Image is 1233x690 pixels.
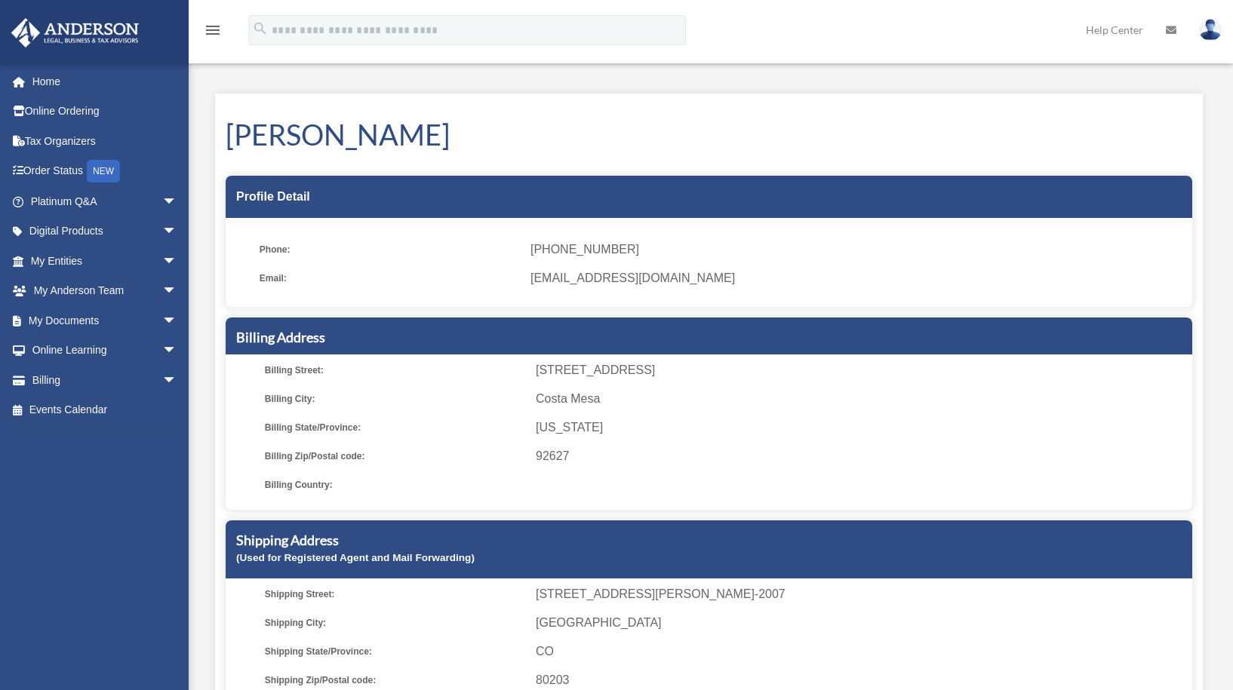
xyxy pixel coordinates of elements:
[1199,19,1222,41] img: User Pic
[11,246,200,276] a: My Entitiesarrow_drop_down
[87,160,120,182] div: NEW
[252,20,269,37] i: search
[162,246,192,277] span: arrow_drop_down
[11,276,200,306] a: My Anderson Teamarrow_drop_down
[11,365,200,395] a: Billingarrow_drop_down
[11,395,200,425] a: Events Calendar
[162,216,192,247] span: arrow_drop_down
[530,268,1182,289] span: [EMAIL_ADDRESS][DOMAIN_NAME]
[162,336,192,366] span: arrow_drop_down
[236,328,1182,347] h5: Billing Address
[265,388,525,409] span: Billing City:
[530,239,1182,260] span: [PHONE_NUMBER]
[11,156,200,187] a: Order StatusNEW
[204,26,222,39] a: menu
[11,305,200,336] a: My Documentsarrow_drop_down
[7,18,143,48] img: Anderson Advisors Platinum Portal
[265,417,525,438] span: Billing State/Province:
[11,97,200,127] a: Online Ordering
[536,360,1187,381] span: [STREET_ADDRESS]
[265,360,525,381] span: Billing Street:
[162,186,192,217] span: arrow_drop_down
[162,365,192,396] span: arrow_drop_down
[162,276,192,307] span: arrow_drop_down
[162,305,192,336] span: arrow_drop_down
[265,584,525,605] span: Shipping Street:
[11,336,200,366] a: Online Learningarrow_drop_down
[236,531,1182,550] h5: Shipping Address
[265,612,525,633] span: Shipping City:
[536,388,1187,409] span: Costa Mesa
[536,612,1187,633] span: [GEOGRAPHIC_DATA]
[260,239,520,260] span: Phone:
[11,126,200,156] a: Tax Organizers
[226,176,1192,218] div: Profile Detail
[260,268,520,289] span: Email:
[536,584,1187,605] span: [STREET_ADDRESS][PERSON_NAME]-2007
[536,417,1187,438] span: [US_STATE]
[226,115,1192,155] h1: [PERSON_NAME]
[265,446,525,467] span: Billing Zip/Postal code:
[536,446,1187,467] span: 92627
[11,66,200,97] a: Home
[265,641,525,662] span: Shipping State/Province:
[204,21,222,39] i: menu
[236,552,475,563] small: (Used for Registered Agent and Mail Forwarding)
[11,216,200,247] a: Digital Productsarrow_drop_down
[536,641,1187,662] span: CO
[265,474,525,495] span: Billing Country:
[11,186,200,216] a: Platinum Q&Aarrow_drop_down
